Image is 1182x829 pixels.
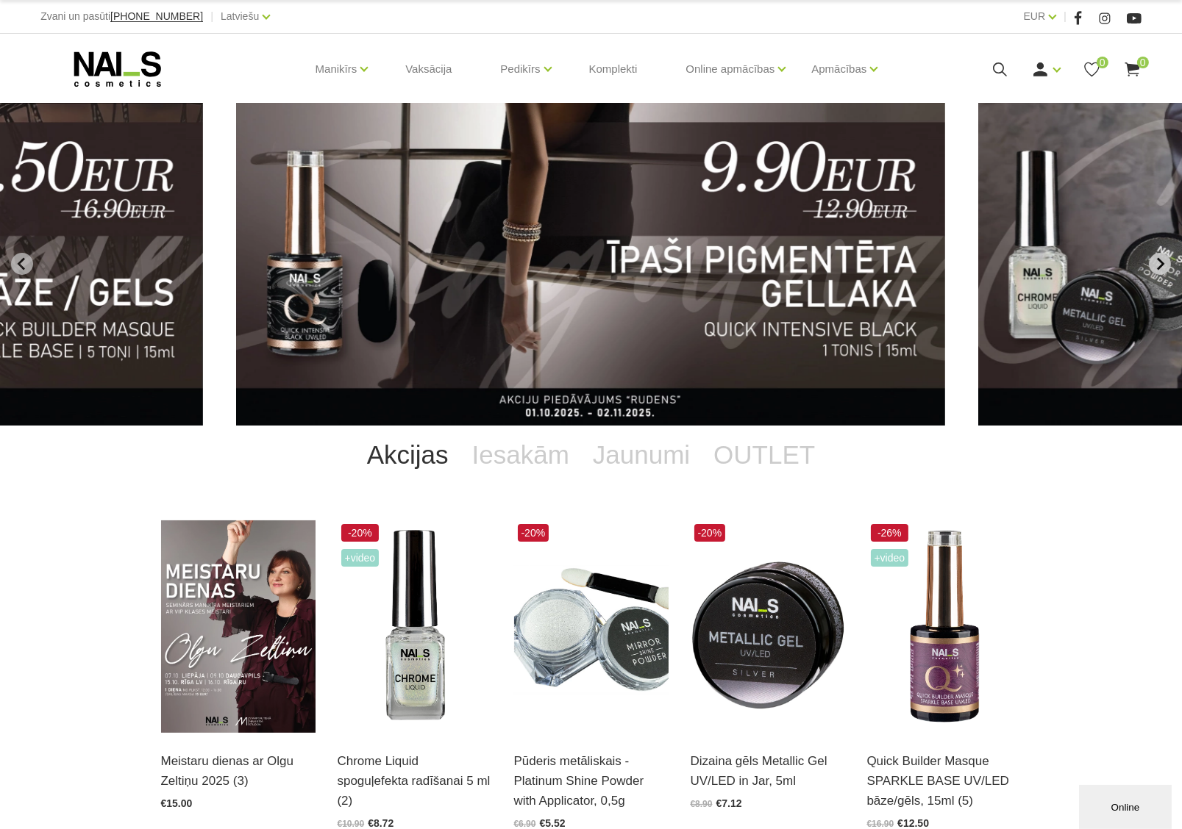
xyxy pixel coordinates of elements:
[702,426,827,484] a: OUTLET
[1097,57,1108,68] span: 0
[577,34,649,104] a: Komplekti
[514,751,669,811] a: Pūderis metāliskais - Platinum Shine Powder with Applicator, 0,5g
[811,40,866,98] a: Apmācības
[1137,57,1149,68] span: 0
[1079,782,1175,829] iframe: chat widget
[716,797,742,809] span: €7.12
[11,253,33,275] button: Previous slide
[518,524,549,542] span: -20%
[161,797,193,809] span: €15.00
[341,549,380,567] span: +Video
[871,524,909,542] span: -26%
[210,7,213,26] span: |
[867,819,894,829] span: €16.90
[338,819,365,829] span: €10.90
[691,799,713,809] span: €8.90
[540,817,566,829] span: €5.52
[1083,60,1101,79] a: 0
[691,520,845,733] img: Metallic Gel UV/LED ir intensīvi pigmentets metala dizaina gēls, kas palīdz radīt reljefu zīmējum...
[338,751,492,811] a: Chrome Liquid spoguļefekta radīšanai 5 ml (2)
[514,520,669,733] img: Augstas kvalitātes, metāliskā spoguļefekta dizaina pūderis lieliskam spīdumam. Šobrīd aktuāls spi...
[500,40,540,98] a: Pedikīrs
[867,751,1022,811] a: Quick Builder Masque SPARKLE BASE UV/LED bāze/gēls, 15ml (5)
[161,520,316,733] img: ✨ Meistaru dienas ar Olgu Zeltiņu 2025 ✨ RUDENS / Seminārs manikīra meistariem Liepāja – 7. okt.,...
[1149,253,1171,275] button: Next slide
[871,549,909,567] span: +Video
[110,10,203,22] span: [PHONE_NUMBER]
[867,520,1022,733] img: Maskējoša, viegli mirdzoša bāze/gels. Unikāls produkts ar daudz izmantošanas iespējām: •Bāze gell...
[581,426,702,484] a: Jaunumi
[40,7,203,26] div: Zvani un pasūti
[355,426,460,484] a: Akcijas
[694,524,726,542] span: -20%
[341,524,380,542] span: -20%
[460,426,581,484] a: Iesakām
[316,40,357,98] a: Manikīrs
[1064,7,1067,26] span: |
[1024,7,1046,25] a: EUR
[110,11,203,22] a: [PHONE_NUMBER]
[897,817,929,829] span: €12.50
[686,40,775,98] a: Online apmācības
[394,34,463,104] a: Vaksācija
[236,103,945,426] li: 3 of 11
[221,7,259,25] a: Latviešu
[514,819,536,829] span: €6.90
[691,751,845,791] a: Dizaina gēls Metallic Gel UV/LED in Jar, 5ml
[1123,60,1142,79] a: 0
[338,520,492,733] img: Dizaina produkts spilgtā spoguļa efekta radīšanai.LIETOŠANA: Pirms lietošanas nepieciešams sakrat...
[368,817,394,829] span: €8.72
[161,751,316,791] a: Meistaru dienas ar Olgu Zeltiņu 2025 (3)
